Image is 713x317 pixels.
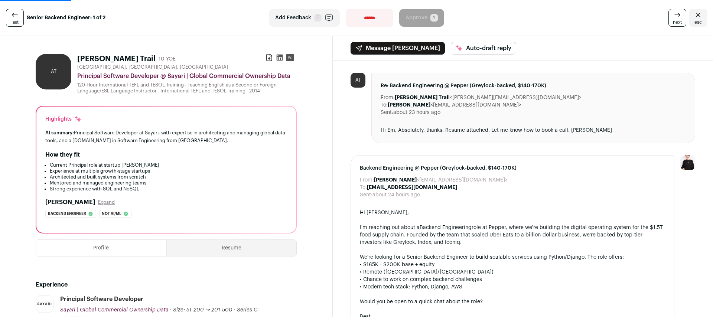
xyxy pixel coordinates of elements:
[360,224,665,246] div: I'm reaching out about a role at Pepper, where we're building the digital operating system for th...
[36,240,166,256] button: Profile
[50,180,287,186] li: Mentored and managed engineering teams
[36,280,297,289] h2: Experience
[372,191,420,199] dd: about 24 hours ago
[451,42,516,55] button: Auto-draft reply
[170,307,232,313] span: · Size: 51-200 → 201-500
[234,306,235,314] span: ·
[395,95,450,100] b: [PERSON_NAME] Trail
[314,14,322,22] span: F
[50,162,287,168] li: Current Principal role at startup [PERSON_NAME]
[381,109,393,116] dt: Sent:
[12,19,19,25] span: last
[159,55,176,63] div: 10 YOE
[45,115,82,123] div: Highlights
[45,129,287,144] div: Principal Software Developer at Sayari, with expertise in architecting and managing global data t...
[673,19,682,25] span: next
[689,9,707,27] a: Close
[360,261,665,268] div: • $165K - $200K base + equity
[351,42,445,55] button: Message [PERSON_NAME]
[360,164,665,172] span: Backend Engineering @ Pepper (Greylock-backed, $140-170K)
[50,186,287,192] li: Strong experience with SQL and NoSQL
[381,82,686,89] span: Re: Backend Engineering @ Pepper (Greylock-backed, $140-170K)
[6,9,24,27] a: last
[360,191,372,199] dt: Sent:
[45,150,80,159] h2: How they fit
[351,73,365,88] div: AT
[393,109,440,116] dd: about 23 hours ago
[27,14,105,22] strong: Senior Backend Engineer: 1 of 2
[381,94,395,101] dt: From:
[381,127,686,134] div: Hi Em, Absolutely, thanks. Resume attached. Let me know how to book a call. [PERSON_NAME]
[360,268,665,276] div: • Remote ([GEOGRAPHIC_DATA]/[GEOGRAPHIC_DATA])
[237,307,257,313] span: Series C
[694,19,702,25] span: esc
[275,14,311,22] span: Add Feedback
[36,54,71,89] div: AT
[360,298,665,305] div: Would you be open to a quick chat about the role?
[668,9,686,27] a: next
[388,101,521,109] dd: <[EMAIL_ADDRESS][DOMAIN_NAME]>
[167,240,297,256] button: Resume
[50,168,287,174] li: Experience at multiple growth-stage startups
[367,185,457,190] b: [EMAIL_ADDRESS][DOMAIN_NAME]
[360,254,665,261] div: We're looking for a Senior Backend Engineer to build scalable services using Python/Django. The r...
[388,102,430,108] b: [PERSON_NAME]
[381,101,388,109] dt: To:
[680,155,695,170] img: 9240684-medium_jpg
[45,130,74,135] span: AI summary:
[420,225,472,230] a: Backend Engineering
[395,94,582,101] dd: <[PERSON_NAME][EMAIL_ADDRESS][DOMAIN_NAME]>
[60,307,169,313] span: Sayari | Global Commercial Ownership Data
[45,198,95,207] h2: [PERSON_NAME]
[360,209,665,216] div: Hi [PERSON_NAME],
[77,82,297,94] div: 120-Hour International TEFL and TESOL Training - Teaching English as a Second or Foreign Language...
[77,72,297,81] div: Principal Software Developer @ Sayari | Global Commercial Ownership Data
[360,276,665,283] div: • Chance to work on complex backend challenges
[48,210,86,218] span: Backend engineer
[98,199,115,205] button: Expand
[60,295,143,303] div: Principal Software Developer
[374,176,508,184] dd: <[EMAIL_ADDRESS][DOMAIN_NAME]>
[36,295,53,313] img: 0aee07aeb9e20f29f2905885cec08a999852a7303c6ccc73c7106bde8dc9c6ab.jpg
[102,210,121,218] span: Not ai/ml
[77,64,228,70] span: [GEOGRAPHIC_DATA], [GEOGRAPHIC_DATA], [GEOGRAPHIC_DATA]
[360,176,374,184] dt: From:
[77,54,156,64] h1: [PERSON_NAME] Trail
[360,283,665,291] div: • Modern tech stack: Python, Django, AWS
[360,184,367,191] dt: To:
[374,177,417,183] b: [PERSON_NAME]
[269,9,340,27] button: Add Feedback F
[50,174,287,180] li: Architected and built systems from scratch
